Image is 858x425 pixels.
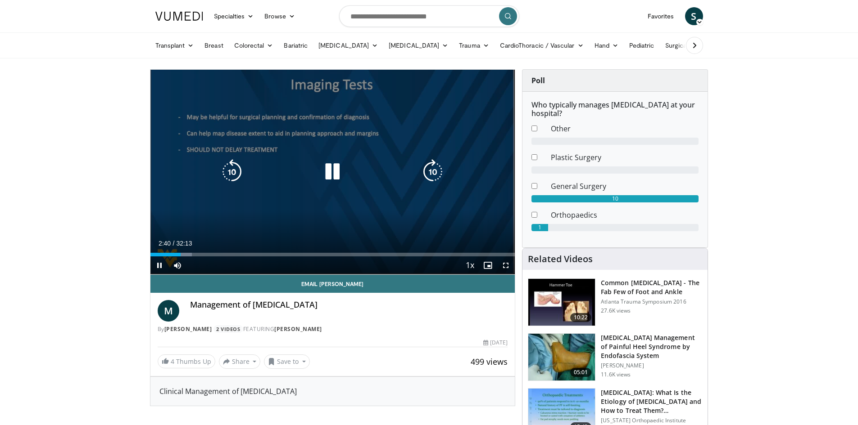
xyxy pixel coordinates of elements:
img: VuMedi Logo [155,12,203,21]
h4: Management of [MEDICAL_DATA] [190,300,508,310]
img: osam_1.png.150x105_q85_crop-smart_upscale.jpg [528,334,595,380]
span: 499 views [471,356,508,367]
p: 11.6K views [601,371,631,378]
h3: [MEDICAL_DATA] Management of Painful Heel Syndrome by Endofascia System [601,333,702,360]
a: Pediatric [624,36,660,54]
video-js: Video Player [150,70,515,275]
img: 4559c471-f09d-4bda-8b3b-c296350a5489.150x105_q85_crop-smart_upscale.jpg [528,279,595,326]
a: Bariatric [278,36,313,54]
div: Progress Bar [150,253,515,256]
a: 05:01 [MEDICAL_DATA] Management of Painful Heel Syndrome by Endofascia System [PERSON_NAME] 11.6K... [528,333,702,381]
button: Share [219,354,261,369]
button: Playback Rate [461,256,479,274]
a: Hand [589,36,624,54]
a: Colorectal [229,36,279,54]
a: [PERSON_NAME] [164,325,212,333]
div: 1 [531,224,548,231]
span: 32:13 [176,240,192,247]
a: 4 Thumbs Up [158,354,215,368]
div: By FEATURING [158,325,508,333]
a: 10:22 Common [MEDICAL_DATA] - The Fab Few of Foot and Ankle Atlanta Trauma Symposium 2016 27.6K v... [528,278,702,326]
a: Surgical Oncology [660,36,732,54]
span: 4 [171,357,174,366]
span: / [173,240,175,247]
a: [MEDICAL_DATA] [383,36,454,54]
a: Browse [259,7,300,25]
button: Fullscreen [497,256,515,274]
p: [PERSON_NAME] [601,362,702,369]
h4: Related Videos [528,254,593,264]
span: 10:22 [570,313,592,322]
dd: Other [544,123,705,134]
a: M [158,300,179,322]
a: 2 Videos [213,325,243,333]
dd: General Surgery [544,181,705,192]
div: [DATE] [483,339,508,347]
span: 05:01 [570,368,592,377]
a: Email [PERSON_NAME] [150,275,515,293]
dd: Plastic Surgery [544,152,705,163]
p: 27.6K views [601,307,631,314]
h6: Who typically manages [MEDICAL_DATA] at your hospital? [531,101,699,118]
h3: [MEDICAL_DATA]: What Is the Etiology of [MEDICAL_DATA] and How to Treat Them?… [601,388,702,415]
button: Save to [264,354,310,369]
a: Trauma [454,36,495,54]
h3: Common [MEDICAL_DATA] - The Fab Few of Foot and Ankle [601,278,702,296]
input: Search topics, interventions [339,5,519,27]
p: [US_STATE] Orthopaedic Institute [601,417,702,424]
p: Atlanta Trauma Symposium 2016 [601,298,702,305]
a: Specialties [209,7,259,25]
dd: Orthopaedics [544,210,705,220]
a: CardioThoracic / Vascular [495,36,589,54]
a: [MEDICAL_DATA] [313,36,383,54]
div: Clinical Management of [MEDICAL_DATA] [159,386,506,397]
a: [PERSON_NAME] [274,325,322,333]
a: Breast [199,36,228,54]
button: Enable picture-in-picture mode [479,256,497,274]
strong: Poll [531,76,545,85]
div: 10 [531,195,699,202]
button: Mute [168,256,186,274]
a: Transplant [150,36,200,54]
span: 2:40 [159,240,171,247]
button: Pause [150,256,168,274]
a: S [685,7,703,25]
a: Favorites [642,7,680,25]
